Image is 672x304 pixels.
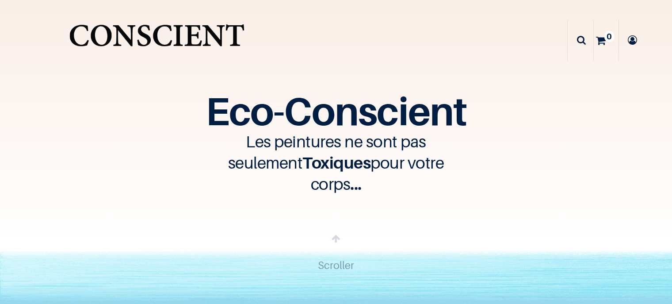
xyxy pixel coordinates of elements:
a: Logo of Conscient [67,18,247,63]
span: ... [350,174,362,193]
h1: Eco-Conscient [40,95,632,127]
sup: 0 [604,31,614,42]
span: Toxiques [302,153,370,172]
h3: Les peintures ne sont pas seulement pour votre corps [203,131,469,195]
img: Conscient [67,18,247,63]
a: 0 [594,20,619,61]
